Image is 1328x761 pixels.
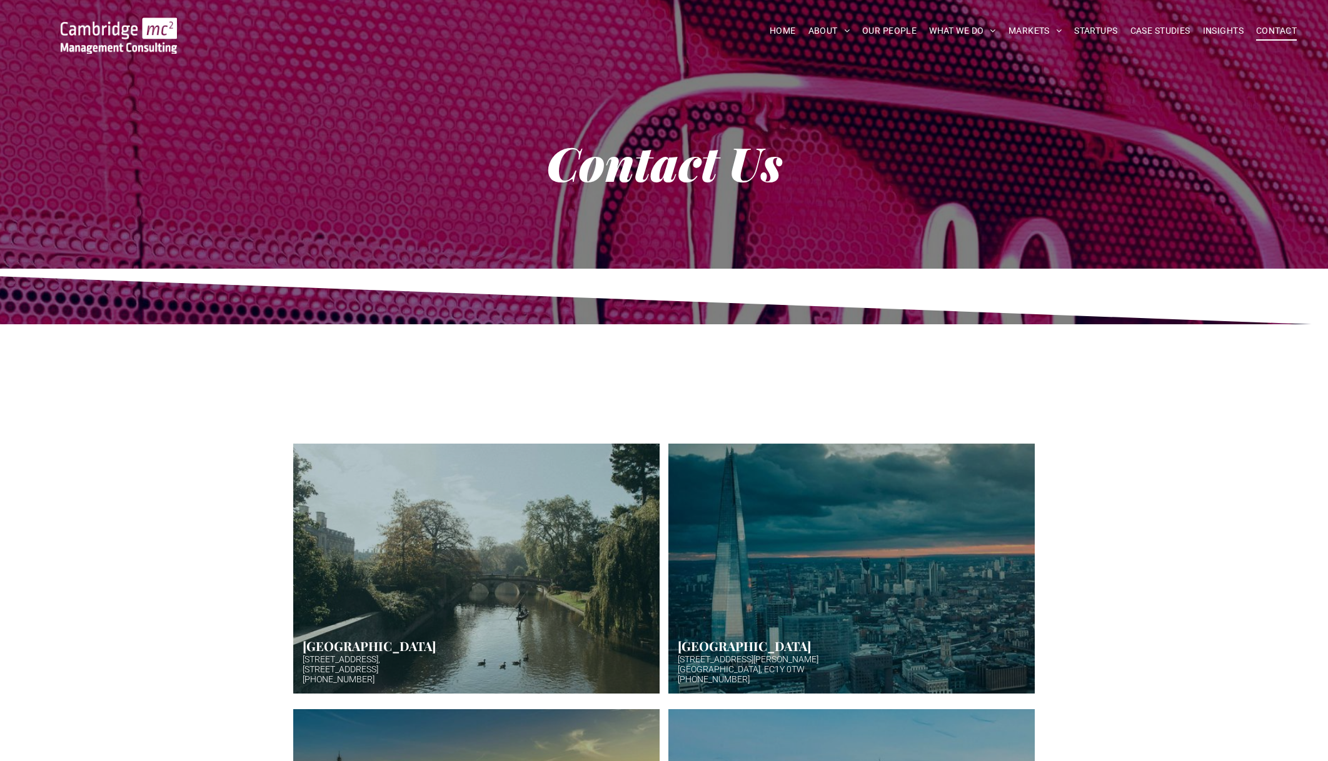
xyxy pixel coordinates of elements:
[1124,21,1197,41] a: CASE STUDIES
[728,131,782,194] strong: Us
[802,21,857,41] a: ABOUT
[856,21,923,41] a: OUR PEOPLE
[763,21,802,41] a: HOME
[923,21,1002,41] a: WHAT WE DO
[1068,21,1124,41] a: STARTUPS
[1250,21,1303,41] a: CONTACT
[1002,21,1068,41] a: MARKETS
[546,131,718,194] strong: Contact
[1197,21,1250,41] a: INSIGHTS
[61,17,177,54] img: Go to Homepage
